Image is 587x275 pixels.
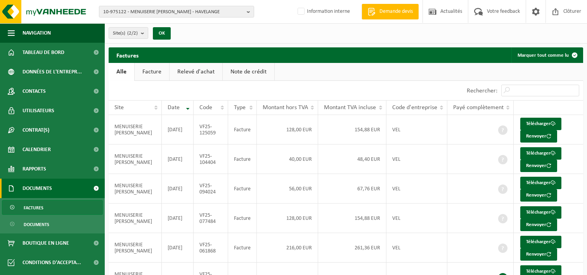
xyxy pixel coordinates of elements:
button: Renvoyer [520,219,557,231]
span: Documents [24,217,49,232]
span: Date [168,104,180,111]
td: Facture [228,115,257,144]
td: MENUISERIE [PERSON_NAME] [109,144,162,174]
td: MENUISERIE [PERSON_NAME] [109,115,162,144]
td: VF25-061868 [194,233,228,263]
td: 67,76 EUR [318,174,386,204]
a: Télécharger [520,206,561,219]
td: VEL [386,204,447,233]
span: Contrat(s) [23,120,49,140]
a: Télécharger [520,177,561,189]
button: Renvoyer [520,248,557,261]
count: (2/2) [127,31,138,36]
td: 261,36 EUR [318,233,386,263]
span: Contacts [23,82,46,101]
td: VF25-077484 [194,204,228,233]
span: Montant hors TVA [263,104,308,111]
td: [DATE] [162,144,194,174]
td: VEL [386,115,447,144]
span: Type [234,104,246,111]
td: VF25-125059 [194,115,228,144]
td: 56,00 EUR [257,174,319,204]
td: 154,88 EUR [318,115,386,144]
span: Boutique en ligne [23,233,69,253]
td: [DATE] [162,233,194,263]
span: Payé complètement [453,104,504,111]
span: Site [114,104,124,111]
td: MENUISERIE [PERSON_NAME] [109,174,162,204]
label: Rechercher: [467,88,497,94]
a: Télécharger [520,236,561,248]
td: Facture [228,204,257,233]
span: Données de l'entrepr... [23,62,82,82]
span: Tableau de bord [23,43,64,62]
button: Renvoyer [520,160,557,172]
span: Utilisateurs [23,101,54,120]
td: MENUISERIE [PERSON_NAME] [109,204,162,233]
span: Site(s) [113,28,138,39]
td: 48,40 EUR [318,144,386,174]
button: Marquer tout comme lu [511,47,582,63]
td: VF25-104404 [194,144,228,174]
td: [DATE] [162,174,194,204]
a: Relevé d'achat [170,63,222,81]
td: [DATE] [162,115,194,144]
button: Renvoyer [520,189,557,202]
label: Information interne [296,6,350,17]
a: Documents [2,217,103,231]
a: Note de crédit [223,63,274,81]
a: Factures [2,200,103,215]
a: Alle [109,63,134,81]
td: 40,00 EUR [257,144,319,174]
h2: Factures [109,47,146,63]
td: VEL [386,144,447,174]
button: OK [153,27,171,40]
td: Facture [228,144,257,174]
td: VEL [386,233,447,263]
td: 128,00 EUR [257,204,319,233]
td: Facture [228,174,257,204]
a: Facture [135,63,169,81]
td: 128,00 EUR [257,115,319,144]
a: Demande devis [362,4,419,19]
span: Demande devis [377,8,415,16]
td: VEL [386,174,447,204]
td: Facture [228,233,257,263]
span: Code [199,104,212,111]
a: Télécharger [520,147,561,160]
span: 10-975122 - MENUISERIE [PERSON_NAME] - HAVELANGE [103,6,244,18]
span: Documents [23,179,52,198]
td: VF25-094024 [194,174,228,204]
td: 216,00 EUR [257,233,319,263]
button: Renvoyer [520,130,557,143]
span: Factures [24,200,43,215]
span: Code d'entreprise [392,104,437,111]
td: [DATE] [162,204,194,233]
td: MENUISERIE [PERSON_NAME] [109,233,162,263]
button: Site(s)(2/2) [109,27,148,39]
span: Montant TVA incluse [324,104,376,111]
span: Conditions d'accepta... [23,253,81,272]
td: 154,88 EUR [318,204,386,233]
a: Télécharger [520,118,561,130]
span: Calendrier [23,140,51,159]
span: Rapports [23,159,46,179]
button: 10-975122 - MENUISERIE [PERSON_NAME] - HAVELANGE [99,6,254,17]
span: Navigation [23,23,51,43]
